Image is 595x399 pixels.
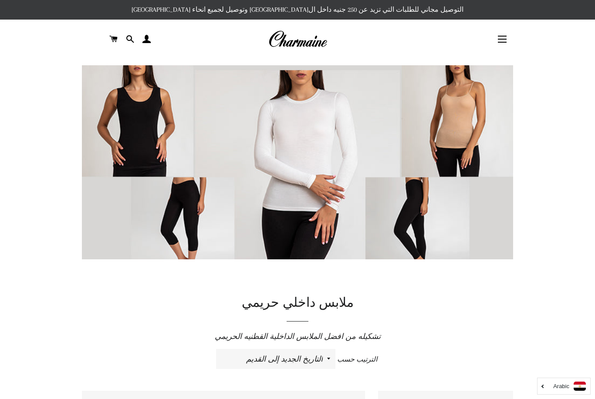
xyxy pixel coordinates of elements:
[337,355,377,363] span: الترتيب حسب
[542,382,586,391] a: Arabic
[82,65,513,281] img: Womens Underwear
[82,294,513,312] h1: ملابس داخلي حريمي
[82,330,513,342] p: تشكيله من افضل الملابس الداخلية القطنيه الحريمي
[553,383,569,389] i: Arabic
[268,30,327,49] img: Charmaine Egypt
